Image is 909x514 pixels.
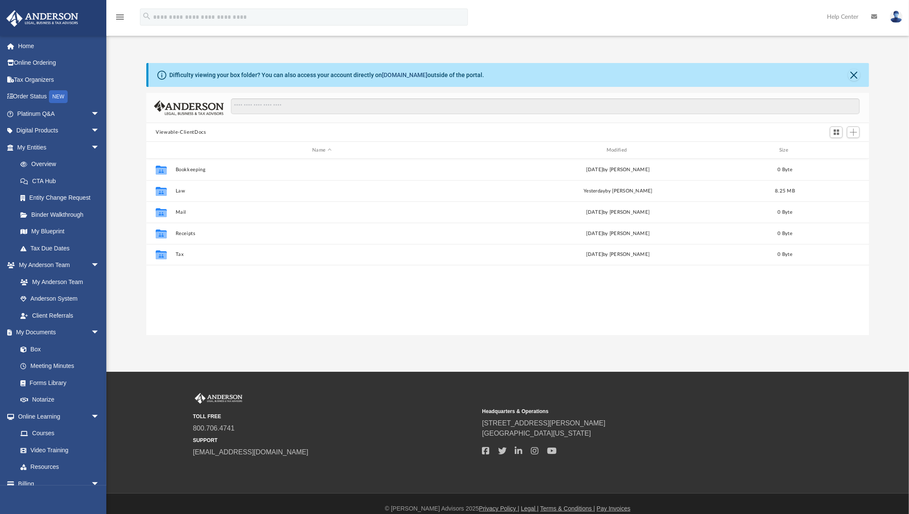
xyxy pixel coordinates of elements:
a: Online Learningarrow_drop_down [6,408,108,425]
button: Tax [176,252,468,257]
a: Client Referrals [12,307,108,324]
a: Courses [12,425,108,442]
i: menu [115,12,125,22]
span: arrow_drop_down [91,105,108,123]
a: Forms Library [12,374,104,391]
a: My Anderson Teamarrow_drop_down [6,257,108,274]
a: Terms & Conditions | [540,505,595,512]
span: 0 Byte [778,167,793,172]
a: 800.706.4741 [193,425,235,432]
a: [DOMAIN_NAME] [382,72,427,78]
div: [DATE] by [PERSON_NAME] [472,209,764,216]
a: Meeting Minutes [12,358,108,375]
div: Size [768,146,802,154]
a: Box [12,341,104,358]
span: arrow_drop_down [91,139,108,156]
a: Entity Change Request [12,190,112,207]
div: Difficulty viewing your box folder? You can also access your account directly on outside of the p... [169,71,484,80]
button: Receipts [176,231,468,236]
a: Home [6,37,112,55]
a: menu [115,16,125,22]
button: Switch to Grid View [830,126,843,138]
a: My Blueprint [12,223,108,240]
a: Billingarrow_drop_down [6,475,112,492]
img: Anderson Advisors Platinum Portal [4,10,81,27]
a: Notarize [12,391,108,408]
a: Video Training [12,442,104,459]
a: Tax Due Dates [12,240,112,257]
button: Add [847,126,860,138]
input: Search files and folders [231,98,860,115]
a: Order StatusNEW [6,88,112,106]
div: [DATE] by [PERSON_NAME] [472,251,764,258]
a: Digital Productsarrow_drop_down [6,122,112,139]
span: 0 Byte [778,252,793,257]
a: Platinum Q&Aarrow_drop_down [6,105,112,122]
a: My Documentsarrow_drop_down [6,324,108,341]
span: 0 Byte [778,231,793,236]
div: [DATE] by [PERSON_NAME] [472,166,764,174]
div: id [806,146,866,154]
span: arrow_drop_down [91,408,108,425]
span: 8.25 MB [775,189,795,193]
div: Name [175,146,468,154]
a: My Entitiesarrow_drop_down [6,139,112,156]
img: User Pic [890,11,903,23]
img: Anderson Advisors Platinum Portal [193,393,244,404]
a: Privacy Policy | [479,505,519,512]
small: TOLL FREE [193,413,476,420]
a: Pay Invoices [597,505,630,512]
button: Viewable-ClientDocs [156,129,206,136]
button: Close [848,69,860,81]
span: arrow_drop_down [91,257,108,274]
small: SUPPORT [193,436,476,444]
div: © [PERSON_NAME] Advisors 2025 [106,504,909,513]
a: Legal | [521,505,539,512]
small: Headquarters & Operations [482,408,766,415]
button: Mail [176,210,468,215]
i: search [142,11,151,21]
span: 0 Byte [778,210,793,215]
a: My Anderson Team [12,273,104,290]
div: grid [146,159,869,335]
a: [EMAIL_ADDRESS][DOMAIN_NAME] [193,448,308,456]
div: NEW [49,90,68,103]
div: [DATE] by [PERSON_NAME] [472,230,764,238]
a: CTA Hub [12,172,112,190]
span: yesterday [584,189,605,193]
div: by [PERSON_NAME] [472,187,764,195]
span: arrow_drop_down [91,122,108,140]
a: Binder Walkthrough [12,206,112,223]
span: arrow_drop_down [91,324,108,342]
div: Modified [472,146,764,154]
button: Bookkeeping [176,167,468,172]
a: Tax Organizers [6,71,112,88]
span: arrow_drop_down [91,475,108,493]
a: [STREET_ADDRESS][PERSON_NAME] [482,419,606,427]
a: [GEOGRAPHIC_DATA][US_STATE] [482,430,591,437]
button: Law [176,188,468,194]
a: Overview [12,156,112,173]
a: Resources [12,459,108,476]
div: id [150,146,171,154]
a: Online Ordering [6,55,112,72]
a: Anderson System [12,290,108,307]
